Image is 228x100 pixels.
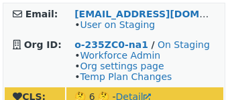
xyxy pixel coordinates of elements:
[158,39,210,50] a: On Staging
[80,50,160,61] a: Workforce Admin
[151,39,154,50] strong: /
[25,9,58,19] strong: Email:
[24,39,62,50] strong: Org ID:
[80,71,172,82] a: Temp Plan Changes
[80,19,155,30] a: User on Staging
[74,19,155,30] span: •
[80,61,164,71] a: Org settings page
[74,39,148,50] a: o-235ZC0-na1
[74,50,172,82] span: • • •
